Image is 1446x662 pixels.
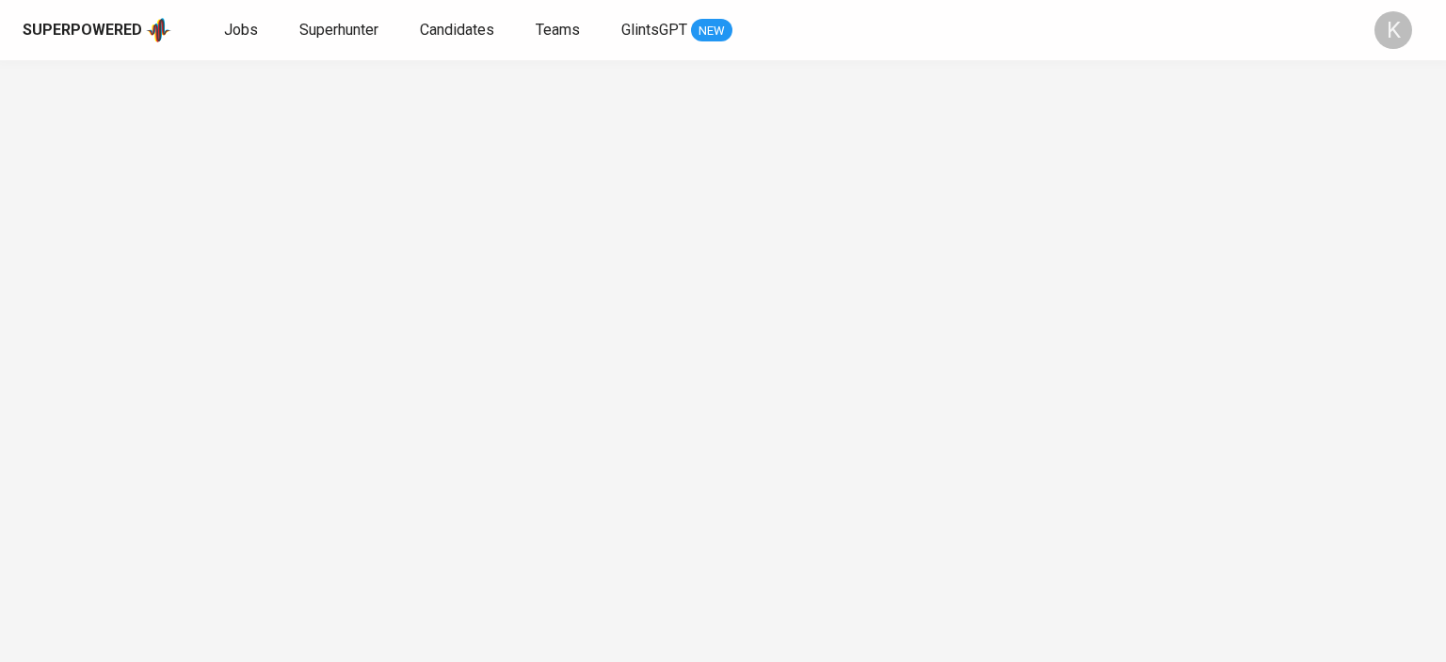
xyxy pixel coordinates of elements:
[420,21,494,39] span: Candidates
[299,19,382,42] a: Superhunter
[536,19,584,42] a: Teams
[23,16,171,44] a: Superpoweredapp logo
[23,20,142,41] div: Superpowered
[536,21,580,39] span: Teams
[621,19,732,42] a: GlintsGPT NEW
[146,16,171,44] img: app logo
[691,22,732,40] span: NEW
[299,21,378,39] span: Superhunter
[224,19,262,42] a: Jobs
[621,21,687,39] span: GlintsGPT
[224,21,258,39] span: Jobs
[1374,11,1412,49] div: K
[420,19,498,42] a: Candidates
